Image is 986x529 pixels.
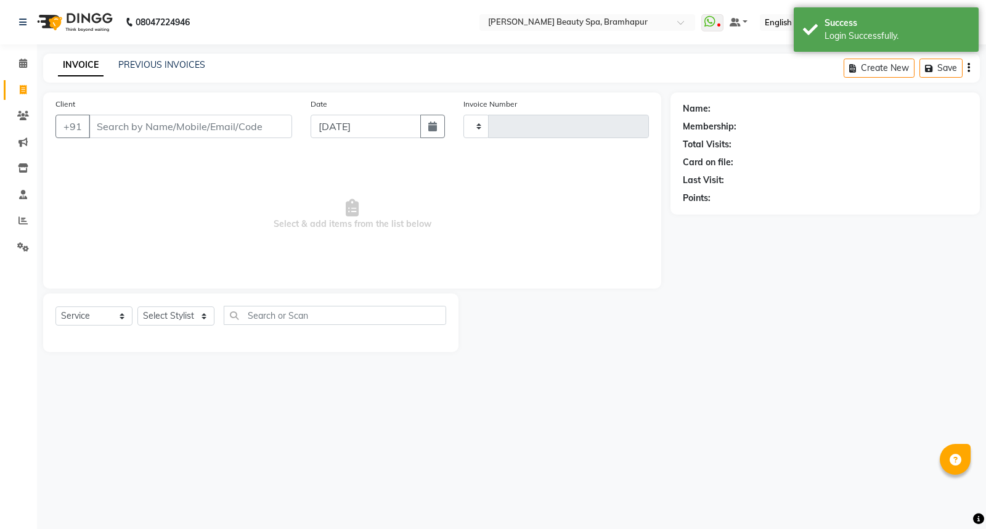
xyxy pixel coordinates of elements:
[118,59,205,70] a: PREVIOUS INVOICES
[683,102,711,115] div: Name:
[825,30,969,43] div: Login Successfully.
[55,99,75,110] label: Client
[844,59,915,78] button: Create New
[683,156,733,169] div: Card on file:
[224,306,446,325] input: Search or Scan
[89,115,292,138] input: Search by Name/Mobile/Email/Code
[58,54,104,76] a: INVOICE
[31,5,116,39] img: logo
[825,17,969,30] div: Success
[463,99,517,110] label: Invoice Number
[919,59,963,78] button: Save
[55,153,649,276] span: Select & add items from the list below
[683,120,736,133] div: Membership:
[311,99,327,110] label: Date
[683,174,724,187] div: Last Visit:
[136,5,190,39] b: 08047224946
[55,115,90,138] button: +91
[683,192,711,205] div: Points:
[683,138,731,151] div: Total Visits:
